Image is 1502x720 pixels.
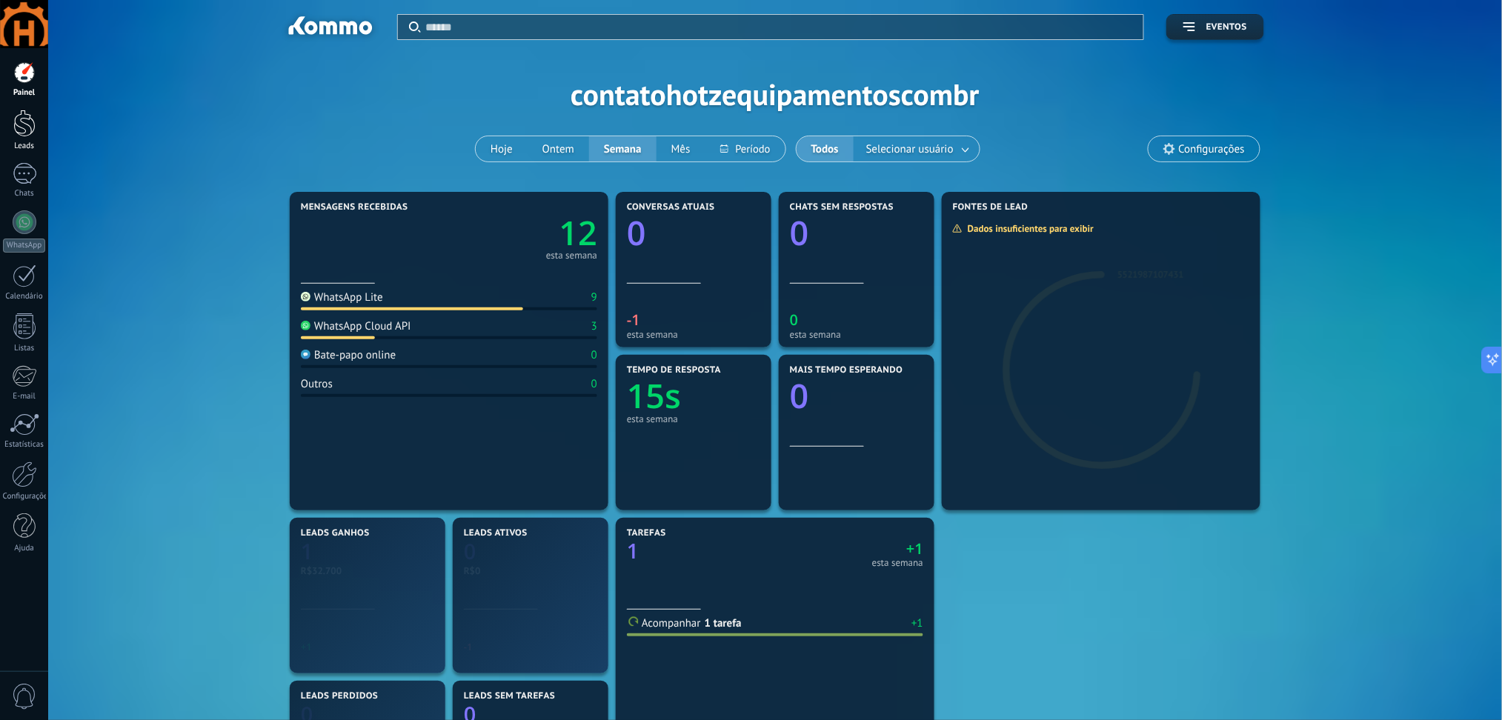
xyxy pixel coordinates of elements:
div: Ajuda [3,544,46,553]
span: Tempo de resposta [627,365,721,376]
button: Semana [589,136,657,161]
a: Acompanhar [627,616,701,630]
img: WhatsApp Cloud API [301,321,310,330]
a: 1 [627,538,771,566]
div: esta semana [627,329,760,340]
span: Fontes de lead [953,202,1029,213]
button: Mês [657,136,705,161]
a: 1 tarefa [705,616,742,630]
button: Eventos [1166,14,1264,40]
text: +1 [301,641,312,654]
span: Configurações [1179,143,1245,156]
div: esta semana [546,252,597,259]
span: Acompanhar [642,616,701,630]
div: WhatsApp [3,239,45,253]
div: esta semana [627,413,760,424]
text: 1 [301,538,313,567]
div: Listas [3,344,46,353]
div: esta semana [464,655,597,666]
div: E-mail [3,392,46,401]
div: esta semana [301,655,434,666]
button: Período [705,136,785,161]
div: Estatísticas [3,440,46,450]
text: 0 [790,374,809,419]
text: 0 [464,538,476,567]
text: 1 [627,538,639,566]
div: esta semana [790,329,923,340]
div: Chats [3,189,46,199]
span: Conversas atuais [627,202,715,213]
span: Eventos [1206,22,1247,33]
text: 0 [790,310,798,330]
div: Outros [301,377,333,391]
div: +1 [911,616,923,630]
text: +1 [906,539,923,559]
div: 0 [591,377,597,391]
a: 1 [301,538,434,567]
button: Selecionar usuário [854,136,980,161]
img: Bate-papo online [301,350,310,359]
div: R$0 [464,564,597,577]
div: Configurações [3,492,46,501]
div: Painel [3,88,46,98]
div: esta semana [779,559,923,567]
span: Leads ativos [464,528,528,539]
text: 0 [790,211,809,256]
div: Bate-papo online [301,348,396,362]
div: 3 [591,319,597,333]
a: 0 [464,538,597,567]
text: 0 [627,211,646,256]
span: Mensagens recebidas [301,202,408,213]
text: -1 [464,641,473,654]
span: Chats sem respostas [790,202,894,213]
div: R$32.700 [301,564,434,577]
img: WhatsApp Lite [301,292,310,301]
span: Tarefas [627,528,666,539]
div: WhatsApp Cloud API [301,319,411,333]
text: 15s [627,374,681,419]
div: 9 [591,290,597,304]
div: Dados insuficientes para exibir [952,222,1104,235]
button: Ontem [528,136,589,161]
span: Leads ganhos [301,528,370,539]
div: Calendário [3,292,46,301]
text: -1 [627,310,640,330]
text: 12 [559,211,597,256]
span: Leads perdidos [301,691,378,701]
div: WhatsApp Lite [301,290,383,304]
div: 0 [591,348,597,362]
a: 12 [449,211,597,256]
button: Todos [797,136,854,161]
span: Leads sem tarefas [464,691,555,701]
button: Hoje [476,136,528,161]
div: Leads [3,141,46,151]
span: Selecionar usuário [863,139,957,159]
span: Mais tempo esperando [790,365,903,376]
